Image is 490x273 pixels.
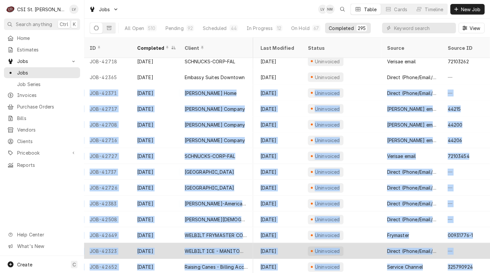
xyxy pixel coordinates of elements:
div: [DATE] [255,180,303,196]
div: [PERSON_NAME][DEMOGRAPHIC_DATA] [185,216,248,223]
div: 295 [358,25,366,32]
span: Jobs [17,69,77,76]
div: [DATE] [132,69,179,85]
a: Go to Jobs [86,4,121,15]
div: Direct (Phone/Email/etc.) [387,216,437,223]
div: — [443,85,490,101]
div: [DATE] [255,228,303,243]
div: [DATE] [132,212,179,228]
div: Nancy Manuel's Avatar [325,5,335,14]
span: Jobs [99,6,110,13]
div: Uninvoiced [314,121,341,128]
div: Uninvoiced [314,153,341,160]
div: Lisa Vestal's Avatar [69,5,78,14]
div: Uninvoiced [314,216,341,223]
div: [PERSON_NAME] email [387,137,437,144]
div: Scheduled [203,25,227,32]
div: Uninvoiced [314,58,341,65]
span: Job Series [17,81,77,88]
div: JOB-42708 [84,117,132,133]
a: Job Series [4,79,80,90]
div: Timeline [425,6,444,13]
span: Reports [17,162,77,168]
div: NM [325,5,335,14]
a: Home [4,33,80,44]
div: — [443,212,490,228]
div: [PERSON_NAME] Company [185,137,245,144]
div: Completed [137,45,169,51]
div: [DATE] [132,133,179,148]
div: CSI St. [PERSON_NAME] [17,6,66,13]
span: Jobs [17,58,67,65]
span: Clients [17,138,77,145]
div: [DATE] [255,53,303,69]
span: View [468,25,482,32]
a: Clients [4,136,80,147]
div: Status [308,45,375,51]
span: Create [17,262,32,267]
div: Uninvoiced [314,232,341,239]
div: [DATE] [132,101,179,117]
div: Direct (Phone/Email/etc.) [387,74,437,81]
div: 44206 [448,137,462,144]
div: JOB-42716 [84,133,132,148]
div: [DATE] [132,148,179,164]
span: Home [17,35,77,42]
div: [DATE] [255,85,303,101]
div: Verisae email [387,153,416,160]
div: Direct (Phone/Email/etc.) [387,90,437,97]
div: [PERSON_NAME] email [387,121,437,128]
div: JOB-42717 [84,101,132,117]
div: Uninvoiced [314,106,341,112]
div: SCHNUCKS-CORP-FAL [185,58,235,65]
div: Embassy Suites Downtown [185,74,245,81]
div: [GEOGRAPHIC_DATA] [185,169,234,176]
div: SCHNUCKS-CORP-FAL [185,153,235,160]
div: Uninvoiced [314,90,341,97]
div: 510 [148,25,155,32]
span: Search anything [16,21,52,28]
div: [DATE] [255,133,303,148]
span: New Job [460,6,482,13]
div: JOB-41737 [84,164,132,180]
span: Pricebook [17,149,67,156]
div: 325790924 [448,264,473,271]
div: [DATE] [132,243,179,259]
div: JOB-42726 [84,180,132,196]
div: [DATE] [132,164,179,180]
div: [DATE] [132,228,179,243]
div: Source [387,45,436,51]
a: Go to Pricebook [4,147,80,158]
div: JOB-42508 [84,212,132,228]
div: JOB-42727 [84,148,132,164]
div: Raising Canes - Billing Account [185,264,248,271]
div: Client [185,45,247,51]
div: [DATE] [255,243,303,259]
div: ID [90,45,125,51]
div: [DATE] [255,101,303,117]
a: Reports [4,160,80,170]
div: Direct (Phone/Email/etc.) [387,200,437,207]
span: Bills [17,115,77,122]
div: [DATE] [255,69,303,85]
div: JOB-42383 [84,196,132,212]
div: [DATE] [132,85,179,101]
a: Jobs [4,67,80,78]
a: Invoices [4,90,80,101]
div: [PERSON_NAME] email [387,106,437,112]
div: [DATE] [132,117,179,133]
span: Help Center [17,231,76,238]
div: Pending [166,25,184,32]
div: WELBILT ICE - MANITOWOC ICE [185,248,248,255]
div: Direct (Phone/Email/etc.) [387,248,437,255]
div: [GEOGRAPHIC_DATA] [185,185,234,192]
div: [DATE] [255,117,303,133]
div: Cards [394,6,408,13]
div: 67 [314,25,319,32]
div: In Progress [247,25,273,32]
div: [PERSON_NAME]-American Dining Creations [185,200,248,207]
div: Lisa Vestal's Avatar [318,5,327,14]
a: Go to What's New [4,241,80,252]
div: Verisae email [387,58,416,65]
button: New Job [450,4,485,15]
